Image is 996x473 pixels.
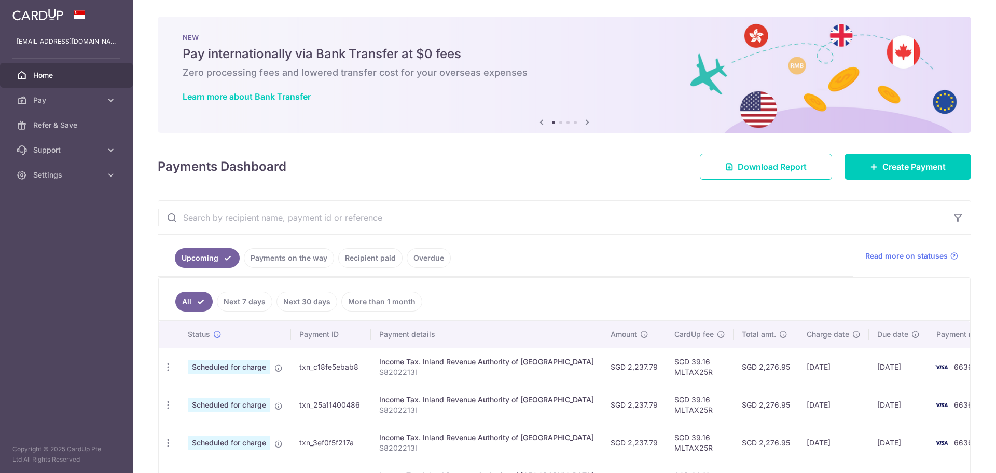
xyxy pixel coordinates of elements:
span: Scheduled for charge [188,360,270,374]
a: Read more on statuses [865,251,958,261]
td: [DATE] [798,386,869,424]
a: All [175,292,213,312]
td: SGD 2,237.79 [602,386,666,424]
span: Settings [33,170,102,180]
img: CardUp [12,8,63,21]
a: Overdue [407,248,451,268]
td: SGD 39.16 MLTAX25R [666,386,734,424]
a: Upcoming [175,248,240,268]
img: Bank Card [931,437,952,449]
td: SGD 2,237.79 [602,424,666,462]
td: SGD 39.16 MLTAX25R [666,348,734,386]
a: Next 7 days [217,292,272,312]
input: Search by recipient name, payment id or reference [158,201,946,234]
span: Support [33,145,102,155]
span: Due date [877,329,908,340]
th: Payment details [371,321,602,348]
span: CardUp fee [674,329,714,340]
span: Refer & Save [33,120,102,130]
a: Payments on the way [244,248,334,268]
td: [DATE] [798,348,869,386]
span: Scheduled for charge [188,436,270,450]
span: Charge date [807,329,849,340]
td: [DATE] [869,348,928,386]
td: SGD 39.16 MLTAX25R [666,424,734,462]
span: Total amt. [742,329,776,340]
span: Read more on statuses [865,251,948,261]
td: txn_25a11400486 [291,386,371,424]
span: 6636 [954,362,973,371]
p: S8202213I [379,367,594,377]
a: Recipient paid [338,248,403,268]
td: SGD 2,276.95 [734,424,798,462]
span: Scheduled for charge [188,398,270,412]
span: Amount [611,329,637,340]
span: 6636 [954,400,973,409]
span: Status [188,329,210,340]
td: txn_c18fe5ebab8 [291,348,371,386]
div: Income Tax. Inland Revenue Authority of [GEOGRAPHIC_DATA] [379,433,594,443]
a: Create Payment [845,154,971,180]
th: Payment ID [291,321,371,348]
span: 6636 [954,438,973,447]
span: Pay [33,95,102,105]
td: [DATE] [798,424,869,462]
h4: Payments Dashboard [158,157,286,176]
a: More than 1 month [341,292,422,312]
td: [DATE] [869,424,928,462]
p: [EMAIL_ADDRESS][DOMAIN_NAME] [17,36,116,47]
span: Create Payment [882,160,946,173]
p: S8202213I [379,405,594,415]
div: Income Tax. Inland Revenue Authority of [GEOGRAPHIC_DATA] [379,395,594,405]
span: Home [33,70,102,80]
p: S8202213I [379,443,594,453]
a: Download Report [700,154,832,180]
p: NEW [183,33,946,42]
a: Next 30 days [276,292,337,312]
td: [DATE] [869,386,928,424]
img: Bank Card [931,361,952,373]
h5: Pay internationally via Bank Transfer at $0 fees [183,46,946,62]
td: SGD 2,276.95 [734,348,798,386]
div: Income Tax. Inland Revenue Authority of [GEOGRAPHIC_DATA] [379,357,594,367]
td: txn_3ef0f5f217a [291,424,371,462]
h6: Zero processing fees and lowered transfer cost for your overseas expenses [183,66,946,79]
td: SGD 2,276.95 [734,386,798,424]
img: Bank Card [931,399,952,411]
a: Learn more about Bank Transfer [183,91,311,102]
img: Bank transfer banner [158,17,971,133]
td: SGD 2,237.79 [602,348,666,386]
span: Download Report [738,160,807,173]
